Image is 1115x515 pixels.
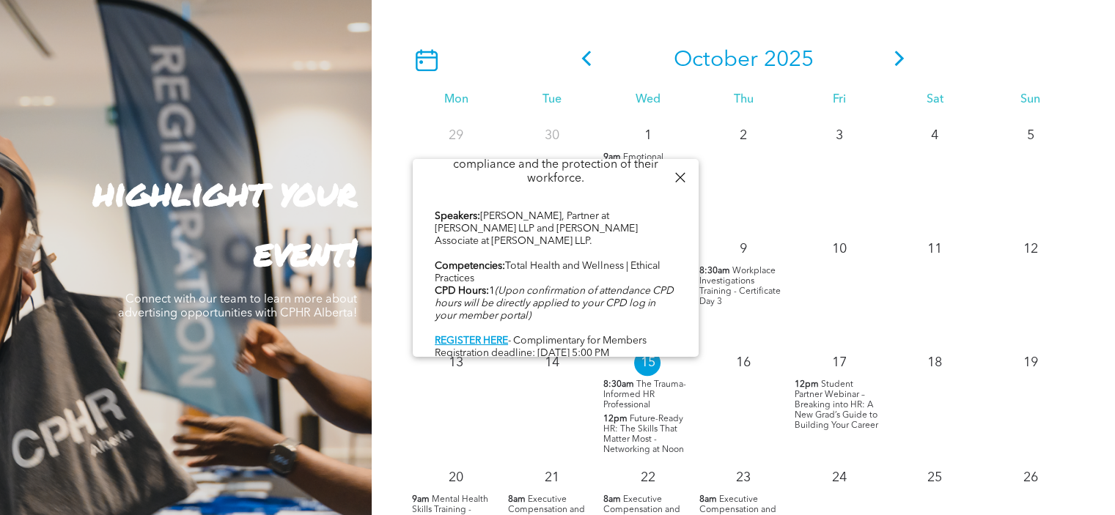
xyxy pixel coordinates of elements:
[826,122,853,149] p: 3
[603,152,621,163] span: 9am
[1018,122,1044,149] p: 5
[603,414,628,424] span: 12pm
[730,122,757,149] p: 2
[1018,236,1044,262] p: 12
[826,349,853,376] p: 17
[435,261,505,271] b: Competencies:
[982,93,1078,107] div: Sun
[412,494,430,505] span: 9am
[921,122,948,149] p: 4
[603,415,684,454] span: Future-Ready HR: The Skills That Matter Most - Networking at Noon
[795,379,819,390] span: 12pm
[539,464,565,491] p: 21
[763,49,813,71] span: 2025
[699,266,730,276] span: 8:30am
[1018,349,1044,376] p: 19
[435,286,489,296] b: CPD Hours:
[921,236,948,262] p: 11
[921,349,948,376] p: 18
[887,93,983,107] div: Sat
[921,464,948,491] p: 25
[603,153,682,182] span: Emotional Intelligence & Tools for Resilience
[118,294,357,319] span: Connect with our team to learn more about advertising opportunities with CPHR Alberta!
[699,494,717,505] span: 8am
[673,49,757,71] span: October
[699,267,781,306] span: Workplace Investigations Training - Certificate Day 3
[600,93,696,107] div: Wed
[504,93,600,107] div: Tue
[603,380,686,410] span: The Trauma-Informed HR Professional
[730,349,757,376] p: 16
[634,464,660,491] p: 22
[443,464,469,491] p: 20
[826,464,853,491] p: 24
[634,122,660,149] p: 1
[791,93,887,107] div: Fri
[408,93,504,107] div: Mon
[696,93,792,107] div: Thu
[539,349,565,376] p: 14
[435,211,480,221] b: Speakers:
[443,349,469,376] p: 13
[93,166,357,278] strong: highlight your event!
[603,379,634,390] span: 8:30am
[435,286,674,321] i: (Upon confirmation of attendance CPD hours will be directly applied to your CPD log in your membe...
[730,464,757,491] p: 23
[443,122,469,149] p: 29
[795,380,878,430] span: Student Partner Webinar – Breaking into HR: A New Grad’s Guide to Building Your Career
[730,236,757,262] p: 9
[435,336,508,346] a: REGISTER HERE
[508,494,526,505] span: 8am
[539,122,565,149] p: 30
[1018,464,1044,491] p: 26
[603,494,621,505] span: 8am
[826,236,853,262] p: 10
[634,349,660,376] p: 15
